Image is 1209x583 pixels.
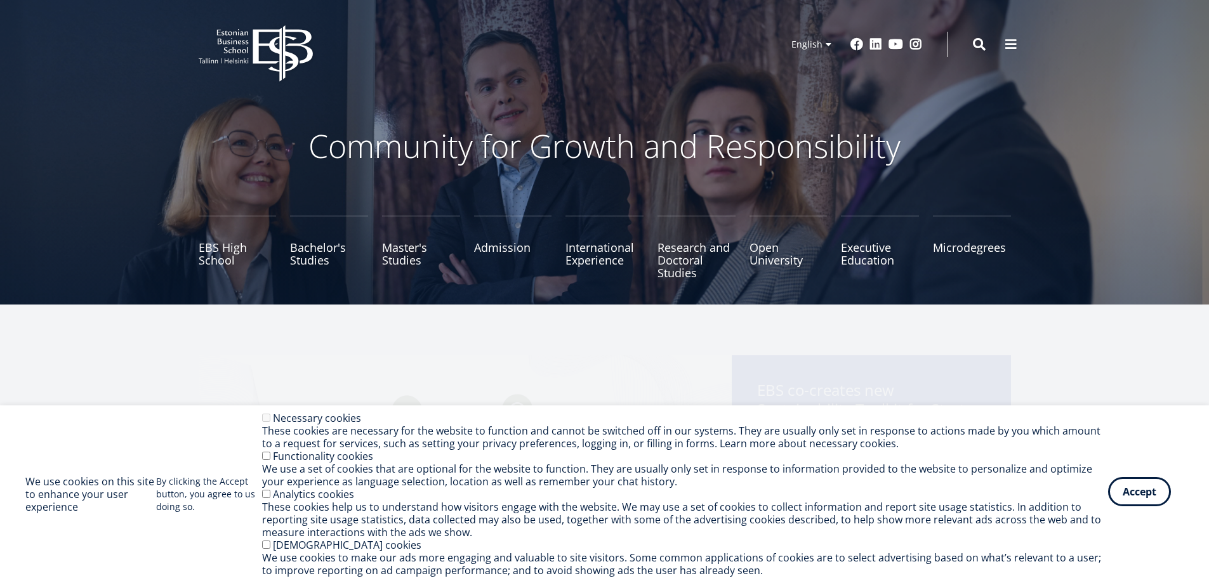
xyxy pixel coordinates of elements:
[273,538,421,552] label: [DEMOGRAPHIC_DATA] cookies
[262,501,1108,539] div: These cookies help us to understand how visitors engage with the website. We may use a set of coo...
[750,216,828,279] a: Open University
[268,127,941,165] p: Community for Growth and Responsibility
[474,216,552,279] a: Admission
[657,216,736,279] a: Research and Doctoral Studies
[757,381,986,423] span: EBS co-creates new
[869,38,882,51] a: Linkedin
[262,462,1108,488] div: We use a set of cookies that are optional for the website to function. They are usually only set ...
[909,38,922,51] a: Instagram
[290,216,368,279] a: Bachelor's Studies
[273,411,361,425] label: Necessary cookies
[156,475,262,513] p: By clicking the Accept button, you agree to us doing so.
[889,38,903,51] a: Youtube
[273,487,354,501] label: Analytics cookies
[273,449,373,463] label: Functionality cookies
[1108,477,1171,506] button: Accept
[850,38,863,51] a: Facebook
[382,216,460,279] a: Master's Studies
[25,475,156,513] h2: We use cookies on this site to enhance your user experience
[841,216,919,279] a: Executive Education
[933,216,1011,279] a: Microdegrees
[565,216,644,279] a: International Experience
[199,216,277,279] a: EBS High School
[262,551,1108,577] div: We use cookies to make our ads more engaging and valuable to site visitors. Some common applicati...
[262,424,1108,450] div: These cookies are necessary for the website to function and cannot be switched off in our systems...
[757,400,986,419] span: Sustainability Toolkit for Startups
